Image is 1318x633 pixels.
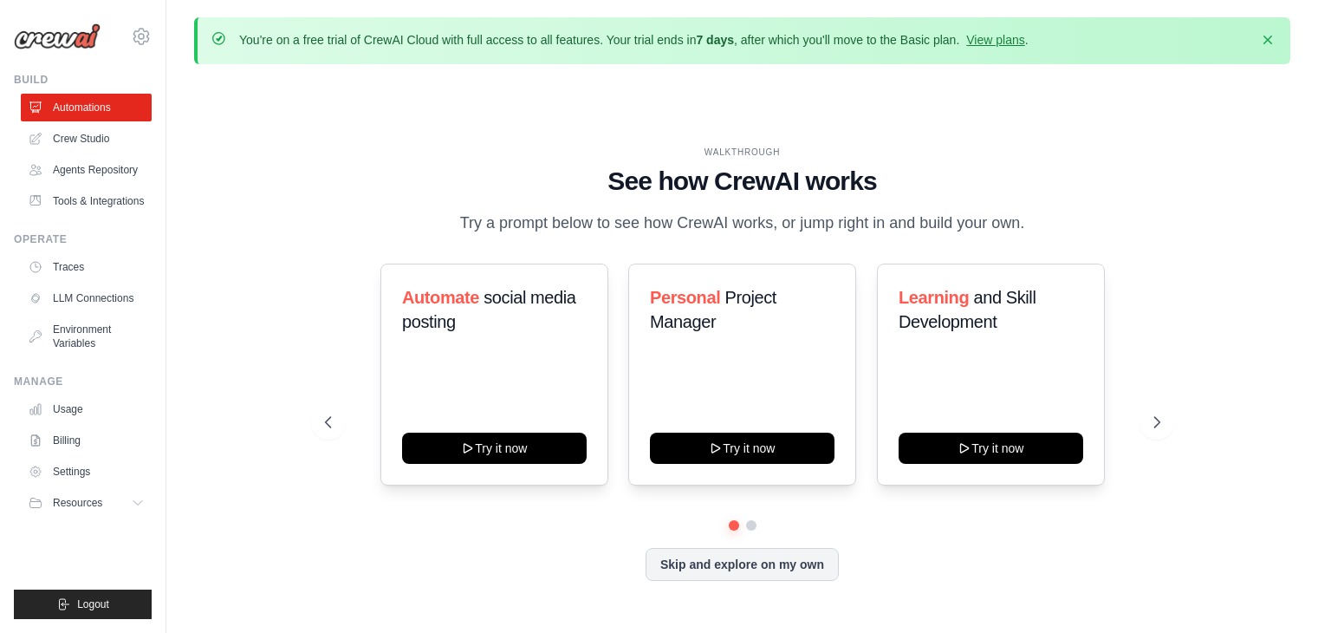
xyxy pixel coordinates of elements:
[1231,550,1318,633] iframe: Chat Widget
[966,33,1024,47] a: View plans
[21,156,152,184] a: Agents Repository
[14,73,152,87] div: Build
[451,211,1034,236] p: Try a prompt below to see how CrewAI works, or jump right in and build your own.
[21,94,152,121] a: Automations
[899,433,1083,464] button: Try it now
[21,395,152,423] a: Usage
[402,288,576,331] span: social media posting
[53,496,102,510] span: Resources
[21,489,152,517] button: Resources
[646,548,839,581] button: Skip and explore on my own
[402,433,587,464] button: Try it now
[14,23,101,49] img: Logo
[650,433,834,464] button: Try it now
[14,232,152,246] div: Operate
[402,288,479,307] span: Automate
[696,33,734,47] strong: 7 days
[77,597,109,611] span: Logout
[21,427,152,454] a: Billing
[239,31,1029,49] p: You're on a free trial of CrewAI Cloud with full access to all features. Your trial ends in , aft...
[325,166,1160,197] h1: See how CrewAI works
[899,288,969,307] span: Learning
[21,125,152,153] a: Crew Studio
[21,316,152,357] a: Environment Variables
[21,284,152,312] a: LLM Connections
[325,146,1160,159] div: WALKTHROUGH
[14,590,152,619] button: Logout
[899,288,1036,331] span: and Skill Development
[21,253,152,281] a: Traces
[650,288,720,307] span: Personal
[14,375,152,388] div: Manage
[21,187,152,215] a: Tools & Integrations
[21,458,152,486] a: Settings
